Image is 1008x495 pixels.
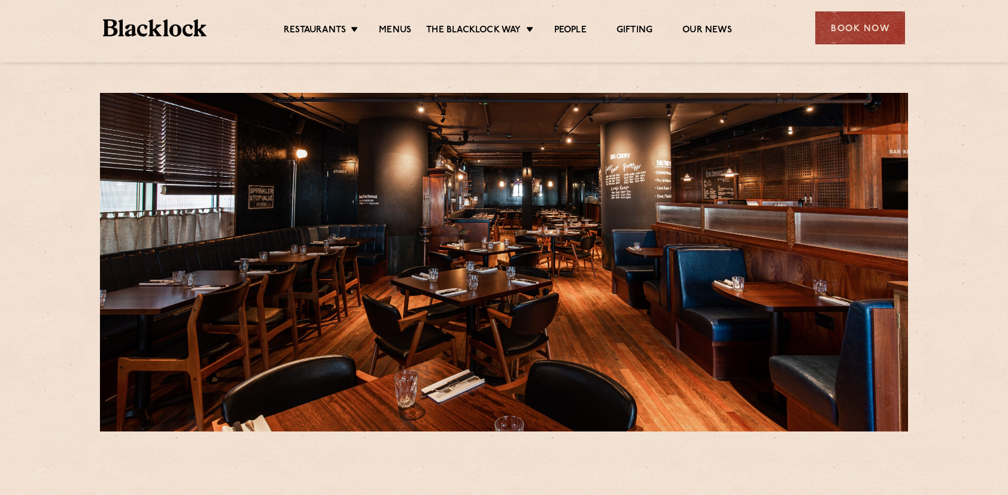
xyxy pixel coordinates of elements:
a: Gifting [617,25,652,38]
div: Book Now [815,11,905,44]
a: Menus [379,25,411,38]
a: Restaurants [284,25,346,38]
a: The Blacklock Way [426,25,521,38]
a: People [554,25,587,38]
a: Our News [682,25,732,38]
img: BL_Textured_Logo-footer-cropped.svg [103,19,207,37]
